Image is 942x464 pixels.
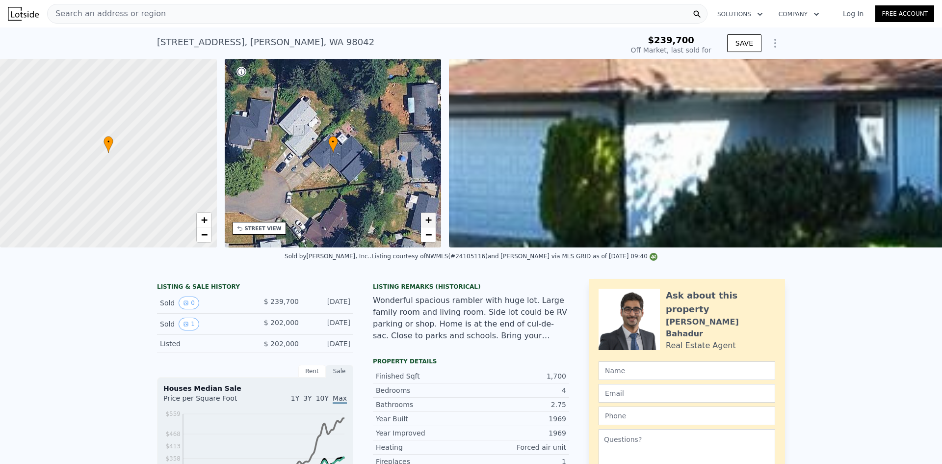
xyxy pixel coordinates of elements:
[160,297,247,309] div: Sold
[316,394,329,402] span: 10Y
[631,45,711,55] div: Off Market, last sold for
[326,365,353,378] div: Sale
[727,34,761,52] button: SAVE
[291,394,299,402] span: 1Y
[599,361,775,380] input: Name
[298,365,326,378] div: Rent
[201,228,207,241] span: −
[104,136,113,153] div: •
[303,394,312,402] span: 3Y
[471,428,566,438] div: 1969
[425,228,432,241] span: −
[307,297,350,309] div: [DATE]
[376,414,471,424] div: Year Built
[163,393,255,409] div: Price per Square Foot
[471,414,566,424] div: 1969
[165,431,181,437] tspan: $468
[48,8,166,20] span: Search an address or region
[875,5,934,22] a: Free Account
[104,137,113,146] span: •
[376,385,471,395] div: Bedrooms
[264,340,299,348] span: $ 202,000
[264,319,299,327] span: $ 202,000
[599,384,775,403] input: Email
[245,225,282,232] div: STREET VIEW
[197,213,211,227] a: Zoom in
[666,316,775,340] div: [PERSON_NAME] Bahadur
[471,385,566,395] div: 4
[376,442,471,452] div: Heating
[179,318,199,330] button: View historical data
[307,318,350,330] div: [DATE]
[157,35,374,49] div: [STREET_ADDRESS] , [PERSON_NAME] , WA 98042
[666,289,775,316] div: Ask about this property
[163,383,347,393] div: Houses Median Sale
[165,455,181,462] tspan: $358
[264,298,299,305] span: $ 239,700
[771,5,827,23] button: Company
[373,357,569,365] div: Property details
[8,7,39,21] img: Lotside
[160,318,247,330] div: Sold
[197,227,211,242] a: Zoom out
[421,227,436,242] a: Zoom out
[165,443,181,450] tspan: $413
[160,339,247,349] div: Listed
[421,213,436,227] a: Zoom in
[650,253,657,261] img: NWMLS Logo
[599,407,775,425] input: Phone
[157,283,353,293] div: LISTING & SALE HISTORY
[371,253,657,260] div: Listing courtesy of NWMLS (#24105116) and [PERSON_NAME] via MLS GRID as of [DATE] 09:40
[376,428,471,438] div: Year Improved
[285,253,371,260] div: Sold by [PERSON_NAME], Inc. .
[165,410,181,417] tspan: $559
[373,283,569,291] div: Listing Remarks (Historical)
[471,400,566,409] div: 2.75
[328,137,338,146] span: •
[471,442,566,452] div: Forced air unit
[471,371,566,381] div: 1,700
[666,340,736,352] div: Real Estate Agent
[307,339,350,349] div: [DATE]
[179,297,199,309] button: View historical data
[201,214,207,226] span: +
[831,9,875,19] a: Log In
[765,33,785,53] button: Show Options
[425,214,432,226] span: +
[333,394,347,404] span: Max
[648,35,694,45] span: $239,700
[328,136,338,153] div: •
[376,371,471,381] div: Finished Sqft
[373,295,569,342] div: Wonderful spacious rambler with huge lot. Large family room and living room. Side lot could be RV...
[376,400,471,409] div: Bathrooms
[709,5,771,23] button: Solutions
